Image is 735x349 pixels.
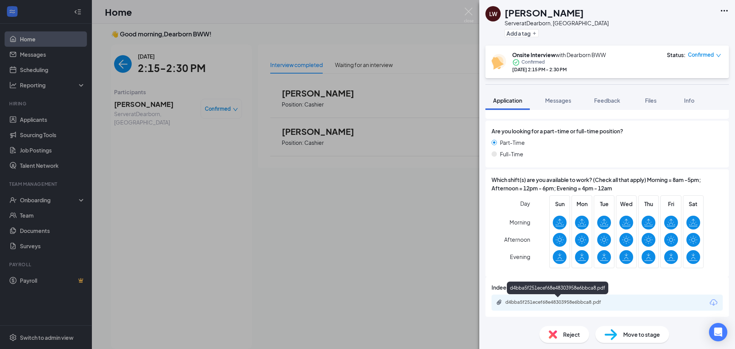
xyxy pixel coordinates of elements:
svg: Paperclip [496,299,502,305]
span: Thu [642,200,655,208]
span: Sat [686,200,700,208]
span: Are you looking for a part-time or full-time position? [492,127,623,135]
span: Confirmed [521,59,545,66]
svg: Download [709,298,718,307]
div: Server at Dearborn, [GEOGRAPHIC_DATA] [505,19,609,27]
div: d4bba5f251ecef68e48303958e6bbca8.pdf [505,299,612,305]
span: Fri [664,200,678,208]
span: Files [645,97,657,104]
span: Wed [619,200,633,208]
span: Afternoon [504,233,530,246]
svg: Ellipses [720,6,729,15]
span: Sun [553,200,567,208]
span: Mon [575,200,589,208]
div: with Dearborn BWW [512,51,606,59]
span: Evening [510,250,530,264]
h1: [PERSON_NAME] [505,6,584,19]
span: Feedback [594,97,620,104]
span: Part-Time [500,138,525,147]
svg: Plus [532,31,537,36]
span: Tue [597,200,611,208]
div: [DATE] 2:15 PM - 2:30 PM [512,66,606,73]
button: PlusAdd a tag [505,29,539,37]
div: Open Intercom Messenger [709,323,727,341]
div: d4bba5f251ecef68e48303958e6bbca8.pdf [507,282,608,294]
span: down [716,53,721,58]
span: Which shift(s) are you available to work? (Check all that apply) Morning = 8am -5pm; Afternoon = ... [492,175,723,192]
span: Indeed Resume [492,283,532,292]
span: Info [684,97,694,104]
span: Day [520,199,530,208]
span: Reject [563,330,580,339]
span: Application [493,97,522,104]
a: Paperclipd4bba5f251ecef68e48303958e6bbca8.pdf [496,299,620,306]
b: Onsite Interview [512,51,555,58]
div: LW [489,10,497,18]
span: Move to stage [623,330,660,339]
span: Morning [510,215,530,229]
div: Status : [667,51,686,59]
span: Full-Time [500,150,523,158]
span: Confirmed [688,51,714,59]
svg: CheckmarkCircle [512,59,520,66]
span: Messages [545,97,571,104]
